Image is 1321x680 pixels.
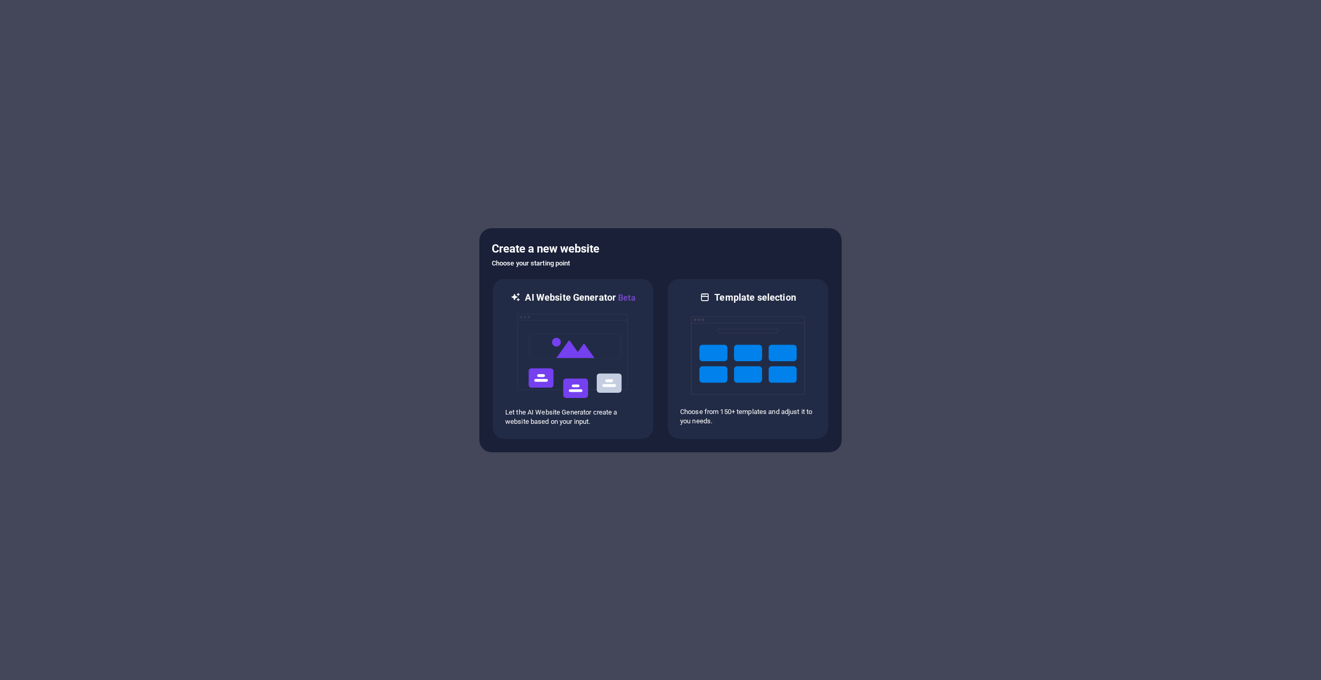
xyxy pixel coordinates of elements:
h6: AI Website Generator [525,291,635,304]
p: Choose from 150+ templates and adjust it to you needs. [680,407,816,426]
h6: Choose your starting point [492,257,829,270]
span: Beta [616,293,636,303]
h6: Template selection [714,291,796,304]
p: Let the AI Website Generator create a website based on your input. [505,408,641,426]
div: AI Website GeneratorBetaaiLet the AI Website Generator create a website based on your input. [492,278,654,440]
div: Template selectionChoose from 150+ templates and adjust it to you needs. [667,278,829,440]
h5: Create a new website [492,241,829,257]
img: ai [516,304,630,408]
